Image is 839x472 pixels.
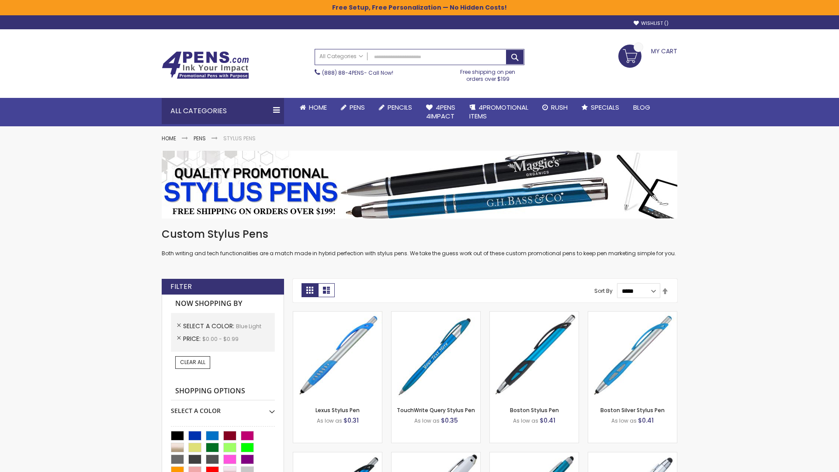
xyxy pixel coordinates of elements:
[490,311,579,319] a: Boston Stylus Pen-Blue - Light
[170,282,192,292] strong: Filter
[490,452,579,459] a: Lory Metallic Stylus Pen-Blue - Light
[490,312,579,400] img: Boston Stylus Pen-Blue - Light
[551,103,568,112] span: Rush
[372,98,419,117] a: Pencils
[392,311,480,319] a: TouchWrite Query Stylus Pen-Blue Light
[223,135,256,142] strong: Stylus Pens
[611,417,637,424] span: As low as
[162,51,249,79] img: 4Pens Custom Pens and Promotional Products
[315,49,367,64] a: All Categories
[588,311,677,319] a: Boston Silver Stylus Pen-Blue - Light
[322,69,364,76] a: (888) 88-4PENS
[293,312,382,400] img: Lexus Stylus Pen-Blue - Light
[414,417,440,424] span: As low as
[350,103,365,112] span: Pens
[397,406,475,414] a: TouchWrite Query Stylus Pen
[194,135,206,142] a: Pens
[588,312,677,400] img: Boston Silver Stylus Pen-Blue - Light
[392,312,480,400] img: TouchWrite Query Stylus Pen-Blue Light
[441,416,458,425] span: $0.35
[180,358,205,366] span: Clear All
[343,416,359,425] span: $0.31
[419,98,462,126] a: 4Pens4impact
[626,98,657,117] a: Blog
[469,103,528,121] span: 4PROMOTIONAL ITEMS
[535,98,575,117] a: Rush
[162,135,176,142] a: Home
[293,311,382,319] a: Lexus Stylus Pen-Blue - Light
[388,103,412,112] span: Pencils
[392,452,480,459] a: Kimberly Logo Stylus Pens-LT-Blue
[451,65,525,83] div: Free shipping on pen orders over $199
[175,356,210,368] a: Clear All
[540,416,555,425] span: $0.41
[319,53,363,60] span: All Categories
[426,103,455,121] span: 4Pens 4impact
[600,406,665,414] a: Boston Silver Stylus Pen
[293,98,334,117] a: Home
[171,295,275,313] strong: Now Shopping by
[202,335,239,343] span: $0.00 - $0.99
[162,227,677,241] h1: Custom Stylus Pens
[588,452,677,459] a: Silver Cool Grip Stylus Pen-Blue - Light
[183,322,236,330] span: Select A Color
[293,452,382,459] a: Lexus Metallic Stylus Pen-Blue - Light
[591,103,619,112] span: Specials
[183,334,202,343] span: Price
[236,323,261,330] span: Blue Light
[638,416,654,425] span: $0.41
[171,400,275,415] div: Select A Color
[594,287,613,295] label: Sort By
[162,151,677,219] img: Stylus Pens
[302,283,318,297] strong: Grid
[575,98,626,117] a: Specials
[633,103,650,112] span: Blog
[162,227,677,257] div: Both writing and tech functionalities are a match made in hybrid perfection with stylus pens. We ...
[162,98,284,124] div: All Categories
[315,406,360,414] a: Lexus Stylus Pen
[462,98,535,126] a: 4PROMOTIONALITEMS
[171,382,275,401] strong: Shopping Options
[510,406,559,414] a: Boston Stylus Pen
[317,417,342,424] span: As low as
[334,98,372,117] a: Pens
[322,69,393,76] span: - Call Now!
[634,20,669,27] a: Wishlist
[513,417,538,424] span: As low as
[309,103,327,112] span: Home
